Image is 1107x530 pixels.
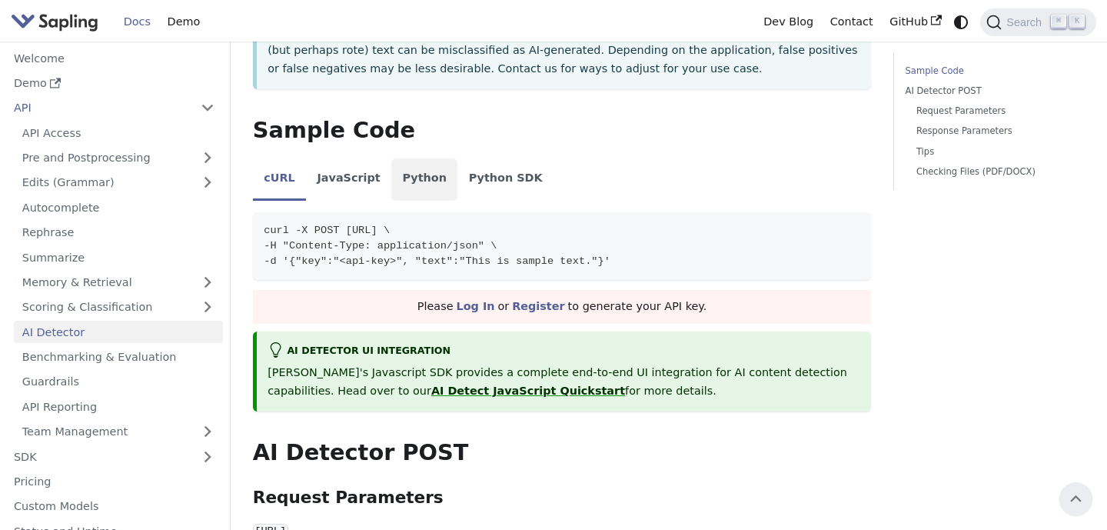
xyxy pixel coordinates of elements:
li: cURL [253,158,306,202]
a: Welcome [5,47,223,69]
a: Contact [822,10,882,34]
a: Memory & Retrieval [14,272,223,294]
a: Scoring & Classification [14,296,223,318]
kbd: K [1069,15,1085,28]
a: API [5,97,192,119]
a: Request Parameters [916,104,1074,118]
kbd: ⌘ [1051,15,1066,28]
h3: Request Parameters [253,488,872,508]
a: Team Management [14,421,223,443]
a: GitHub [881,10,949,34]
a: Custom Models [5,495,223,518]
a: Rephrase [14,222,223,244]
a: Sample Code [906,64,1079,78]
li: Python SDK [457,158,553,202]
a: AI Detect JavaScript Quickstart [431,385,625,397]
a: Sapling.ai [11,11,104,33]
a: Log In [457,300,495,312]
img: Sapling.ai [11,11,98,33]
span: Search [1002,16,1051,28]
a: Dev Blog [755,10,821,34]
a: SDK [5,445,192,468]
span: -d '{"key":"<api-key>", "text":"This is sample text."}' [264,255,610,267]
a: Tips [916,145,1074,159]
p: [PERSON_NAME]'s Javascript SDK provides a complete end-to-end UI integration for AI content detec... [268,364,860,401]
button: Expand sidebar category 'SDK' [192,445,223,468]
a: Response Parameters [916,124,1074,138]
a: API Reporting [14,395,223,418]
a: Pre and Postprocessing [14,147,223,169]
a: Checking Files (PDF/DOCX) [916,165,1074,179]
a: Guardrails [14,371,223,393]
h2: AI Detector POST [253,439,872,467]
div: Please or to generate your API key. [253,290,872,324]
li: Python [391,158,457,202]
button: Switch between dark and light mode (currently system mode) [950,11,972,33]
span: -H "Content-Type: application/json" \ [264,240,497,252]
button: Scroll back to top [1059,482,1092,515]
a: AI Detector POST [906,84,1079,98]
a: Demo [159,10,208,34]
div: AI Detector UI integration [268,342,860,361]
a: Docs [115,10,159,34]
a: Benchmarking & Evaluation [14,346,223,368]
button: Collapse sidebar category 'API' [192,97,223,119]
a: AI Detector [14,321,223,343]
a: Pricing [5,471,223,493]
button: Search (Command+K) [980,8,1095,36]
li: JavaScript [306,158,391,202]
h2: Sample Code [253,117,872,145]
a: Autocomplete [14,196,223,218]
a: Demo [5,72,223,95]
a: Edits (Grammar) [14,172,223,194]
a: API Access [14,122,223,144]
a: Register [512,300,564,312]
a: Summarize [14,246,223,268]
span: curl -X POST [URL] \ [264,225,390,236]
